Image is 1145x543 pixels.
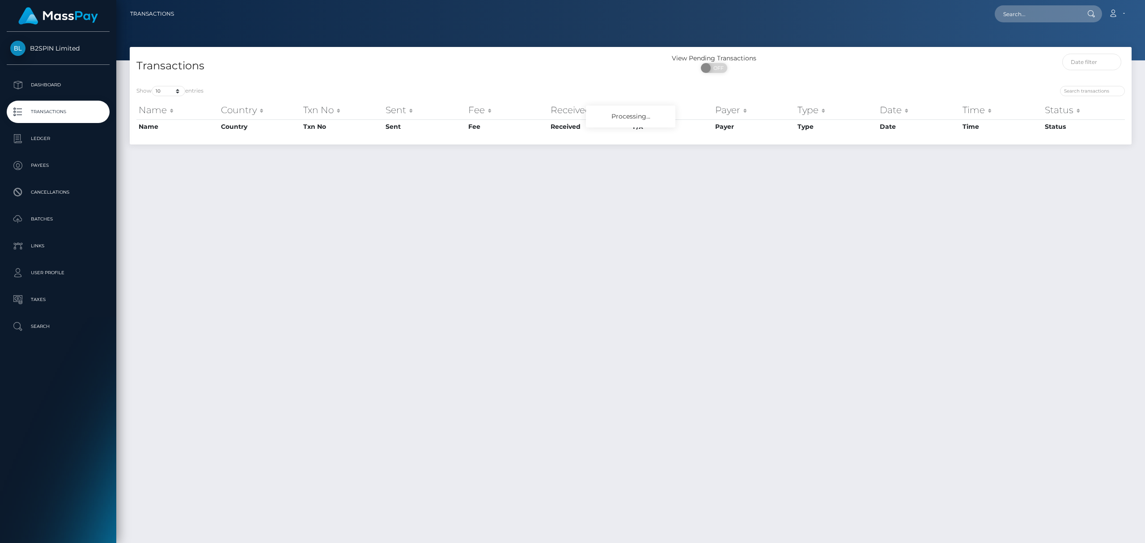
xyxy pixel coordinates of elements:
th: Txn No [301,101,383,119]
th: Sent [383,101,466,119]
a: Ledger [7,127,110,150]
th: Type [795,119,878,134]
a: Taxes [7,288,110,311]
th: Date [878,119,960,134]
select: Showentries [152,86,185,96]
th: F/X [631,101,713,119]
a: Links [7,235,110,257]
div: View Pending Transactions [631,54,797,63]
th: Time [960,101,1043,119]
th: Fee [466,119,548,134]
th: Time [960,119,1043,134]
p: Batches [10,212,106,226]
p: User Profile [10,266,106,280]
p: Cancellations [10,186,106,199]
p: Links [10,239,106,253]
th: Received [548,119,631,134]
span: B2SPIN Limited [7,44,110,52]
a: Cancellations [7,181,110,204]
th: Name [136,119,219,134]
p: Ledger [10,132,106,145]
a: Payees [7,154,110,177]
a: Batches [7,208,110,230]
th: Country [219,119,301,134]
input: Search... [995,5,1079,22]
span: OFF [706,63,728,73]
p: Taxes [10,293,106,306]
input: Date filter [1062,54,1122,70]
p: Payees [10,159,106,172]
h4: Transactions [136,58,624,74]
th: Type [795,101,878,119]
label: Show entries [136,86,204,96]
p: Transactions [10,105,106,119]
a: Transactions [7,101,110,123]
th: Country [219,101,301,119]
th: Fee [466,101,548,119]
a: User Profile [7,262,110,284]
p: Dashboard [10,78,106,92]
img: MassPay Logo [18,7,98,25]
th: Payer [713,119,795,134]
th: Status [1043,119,1125,134]
th: Date [878,101,960,119]
img: B2SPIN Limited [10,41,25,56]
div: Processing... [586,106,675,127]
th: Sent [383,119,466,134]
a: Dashboard [7,74,110,96]
th: Txn No [301,119,383,134]
input: Search transactions [1060,86,1125,96]
a: Transactions [130,4,174,23]
a: Search [7,315,110,338]
p: Search [10,320,106,333]
th: Payer [713,101,795,119]
th: Name [136,101,219,119]
th: Received [548,101,631,119]
th: Status [1043,101,1125,119]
